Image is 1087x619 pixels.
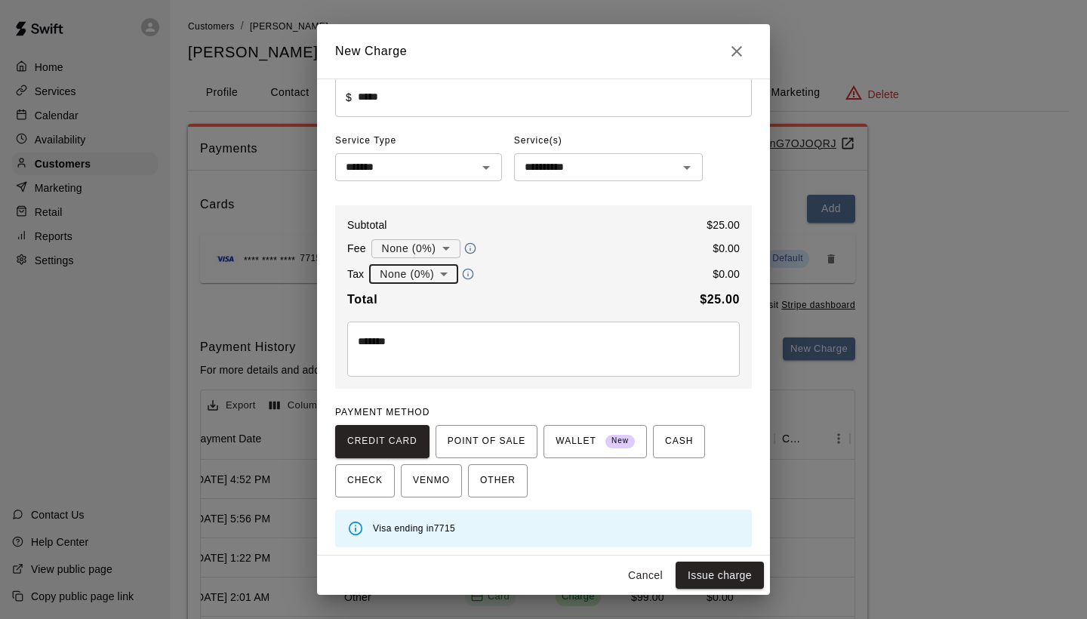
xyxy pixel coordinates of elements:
[476,157,497,178] button: Open
[707,217,740,233] p: $ 25.00
[335,464,395,497] button: CHECK
[713,266,740,282] p: $ 0.00
[700,293,740,306] b: $ 25.00
[556,430,635,454] span: WALLET
[347,266,364,282] p: Tax
[713,241,740,256] p: $ 0.00
[346,90,352,105] p: $
[335,407,430,417] span: PAYMENT METHOD
[480,469,516,493] span: OTHER
[347,241,366,256] p: Fee
[665,430,693,454] span: CASH
[335,425,430,458] button: CREDIT CARD
[448,430,525,454] span: POINT OF SALE
[347,293,377,306] b: Total
[335,129,502,153] span: Service Type
[347,217,387,233] p: Subtotal
[543,425,647,458] button: WALLET New
[347,469,383,493] span: CHECK
[468,464,528,497] button: OTHER
[514,129,562,153] span: Service(s)
[621,562,670,590] button: Cancel
[653,425,705,458] button: CASH
[369,260,458,288] div: None (0%)
[371,235,460,263] div: None (0%)
[373,523,455,534] span: Visa ending in 7715
[722,36,752,66] button: Close
[605,431,635,451] span: New
[436,425,537,458] button: POINT OF SALE
[317,24,770,79] h2: New Charge
[347,430,417,454] span: CREDIT CARD
[676,562,764,590] button: Issue charge
[413,469,450,493] span: VENMO
[676,157,697,178] button: Open
[401,464,462,497] button: VENMO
